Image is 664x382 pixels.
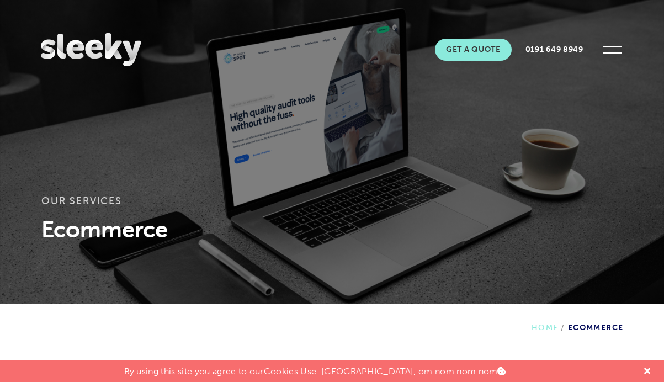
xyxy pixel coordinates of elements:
[41,215,623,243] h3: Ecommerce
[558,323,567,332] span: /
[124,360,507,376] p: By using this site you agree to our . [GEOGRAPHIC_DATA], om nom nom nom
[514,39,594,61] a: 0191 649 8949
[532,304,624,332] div: Ecommerce
[435,39,512,61] a: Get A Quote
[41,194,623,215] h3: Our services
[532,323,559,332] a: Home
[41,33,141,66] img: Sleeky Web Design Newcastle
[264,366,317,376] a: Cookies Use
